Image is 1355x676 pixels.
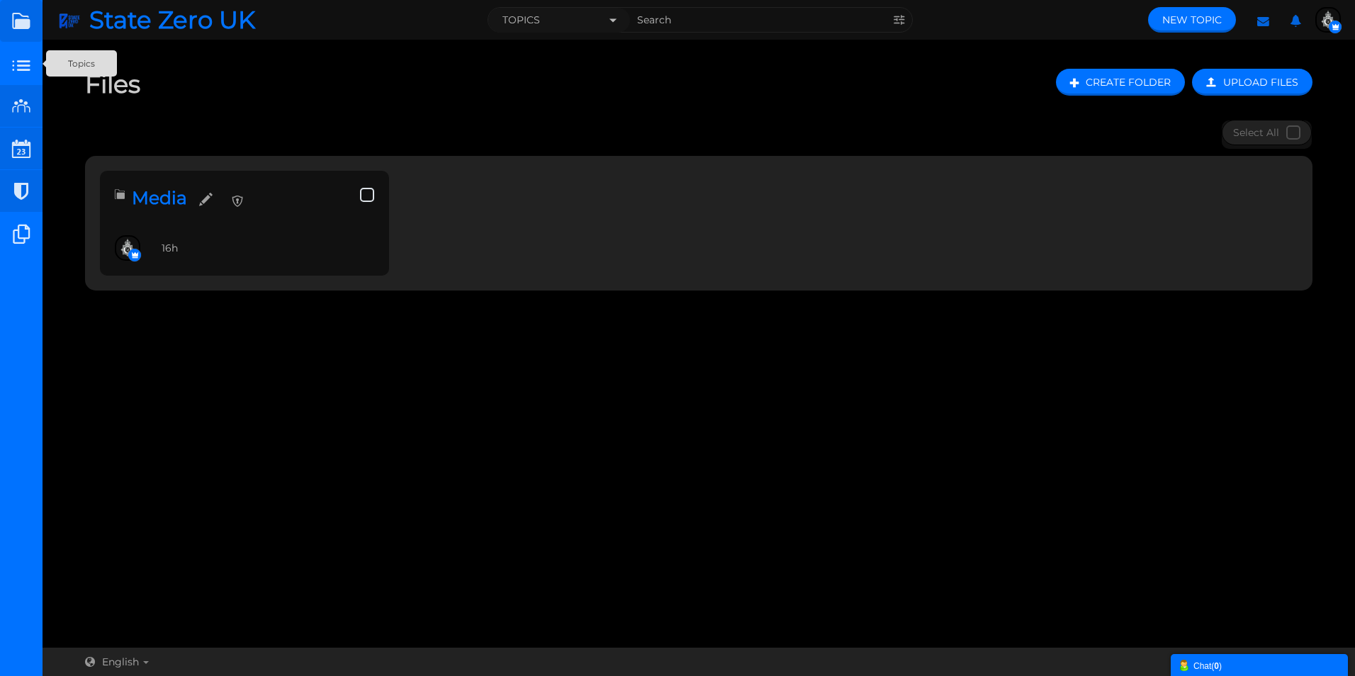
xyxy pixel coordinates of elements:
[116,237,139,259] img: logo1-removebg-preview.png
[1086,76,1171,89] span: Create Folder
[502,13,540,28] span: Topics
[488,8,630,33] button: Topics
[1192,69,1312,96] a: Upload Files
[162,242,178,254] time: 16h
[85,67,140,101] h2: Files
[132,187,187,208] span: Media
[1148,7,1236,33] a: New Topic
[46,50,117,77] span: Topics
[1223,76,1298,89] span: Upload Files
[1214,661,1219,671] strong: 0
[89,7,266,33] span: State Zero UK
[132,187,192,208] a: Media
[1211,661,1222,671] span: ( )
[102,655,139,668] span: English
[1162,13,1222,26] span: New Topic
[57,8,89,33] img: image-removebg-preview.png
[1317,9,1339,31] img: logo1-removebg-preview.png
[630,8,887,32] input: Search
[57,7,266,33] a: State Zero UK
[1178,658,1341,672] div: Chat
